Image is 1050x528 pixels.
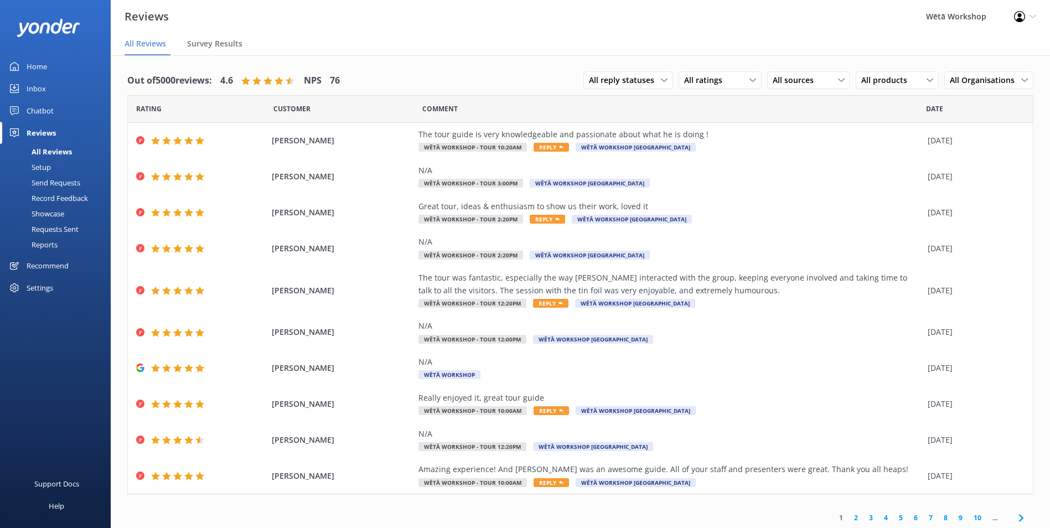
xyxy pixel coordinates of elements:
[863,513,878,523] a: 3
[534,406,569,415] span: Reply
[7,206,64,221] div: Showcase
[272,326,413,338] span: [PERSON_NAME]
[7,159,111,175] a: Setup
[27,100,54,122] div: Chatbot
[928,470,1019,482] div: [DATE]
[530,179,650,188] span: Wētā Workshop [GEOGRAPHIC_DATA]
[272,284,413,297] span: [PERSON_NAME]
[7,206,111,221] a: Showcase
[418,251,523,260] span: Wētā Workshop - Tour 2:20pm
[576,478,696,487] span: Wētā Workshop [GEOGRAPHIC_DATA]
[27,277,53,299] div: Settings
[27,122,56,144] div: Reviews
[272,362,413,374] span: [PERSON_NAME]
[534,143,569,152] span: Reply
[272,242,413,255] span: [PERSON_NAME]
[908,513,923,523] a: 6
[987,513,1003,523] span: ...
[928,326,1019,338] div: [DATE]
[127,74,212,88] h4: Out of 5000 reviews:
[7,237,58,252] div: Reports
[834,513,849,523] a: 1
[272,134,413,147] span: [PERSON_NAME]
[7,175,80,190] div: Send Requests
[304,74,322,88] h4: NPS
[27,77,46,100] div: Inbox
[27,255,69,277] div: Recommend
[589,74,661,86] span: All reply statuses
[7,144,72,159] div: All Reviews
[418,128,922,141] div: The tour guide is very knowledgeable and passionate about what he is doing !
[136,103,162,114] span: Date
[950,74,1021,86] span: All Organisations
[968,513,987,523] a: 10
[49,495,64,517] div: Help
[7,144,111,159] a: All Reviews
[418,392,922,404] div: Really enjoyed it, great tour guide
[7,221,79,237] div: Requests Sent
[272,206,413,219] span: [PERSON_NAME]
[418,356,922,368] div: N/A
[418,442,526,451] span: Wētā Workshop - Tour 12:20pm
[418,463,922,475] div: Amazing experience! And [PERSON_NAME] was an awesome guide. All of your staff and presenters were...
[938,513,953,523] a: 8
[928,434,1019,446] div: [DATE]
[576,143,696,152] span: Wētā Workshop [GEOGRAPHIC_DATA]
[928,170,1019,183] div: [DATE]
[272,470,413,482] span: [PERSON_NAME]
[534,478,569,487] span: Reply
[572,215,692,224] span: Wētā Workshop [GEOGRAPHIC_DATA]
[533,335,653,344] span: Wētā Workshop [GEOGRAPHIC_DATA]
[684,74,729,86] span: All ratings
[272,170,413,183] span: [PERSON_NAME]
[928,398,1019,410] div: [DATE]
[418,164,922,177] div: N/A
[7,175,111,190] a: Send Requests
[125,38,166,49] span: All Reviews
[273,103,311,114] span: Date
[418,143,527,152] span: Wētā Workshop - Tour 10:20am
[928,134,1019,147] div: [DATE]
[418,236,922,248] div: N/A
[928,284,1019,297] div: [DATE]
[418,215,523,224] span: Wētā Workshop - Tour 2:20pm
[17,19,80,37] img: yonder-white-logo.png
[878,513,893,523] a: 4
[418,478,527,487] span: Wētā Workshop - Tour 10:00am
[953,513,968,523] a: 9
[330,74,340,88] h4: 76
[530,215,565,224] span: Reply
[418,200,922,213] div: Great tour, ideas & enthusiasm to show us their work, loved it
[418,406,527,415] span: Wētā Workshop - Tour 10:00am
[773,74,820,86] span: All sources
[849,513,863,523] a: 2
[7,190,111,206] a: Record Feedback
[928,206,1019,219] div: [DATE]
[418,272,922,297] div: The tour was fantastic, especially the way [PERSON_NAME] interacted with the group, keeping every...
[928,362,1019,374] div: [DATE]
[418,335,526,344] span: Wētā Workshop - Tour 12:00pm
[418,370,480,379] span: Wētā Workshop
[7,221,111,237] a: Requests Sent
[27,55,47,77] div: Home
[530,251,650,260] span: Wētā Workshop [GEOGRAPHIC_DATA]
[187,38,242,49] span: Survey Results
[7,190,88,206] div: Record Feedback
[418,320,922,332] div: N/A
[576,406,696,415] span: Wētā Workshop [GEOGRAPHIC_DATA]
[923,513,938,523] a: 7
[861,74,914,86] span: All products
[7,159,51,175] div: Setup
[34,473,79,495] div: Support Docs
[418,179,523,188] span: Wētā Workshop - Tour 3:00pm
[418,299,526,308] span: Wētā Workshop - Tour 12:20pm
[422,103,458,114] span: Question
[418,428,922,440] div: N/A
[7,237,111,252] a: Reports
[272,434,413,446] span: [PERSON_NAME]
[926,103,943,114] span: Date
[533,442,653,451] span: Wētā Workshop [GEOGRAPHIC_DATA]
[533,299,568,308] span: Reply
[893,513,908,523] a: 5
[575,299,695,308] span: Wētā Workshop [GEOGRAPHIC_DATA]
